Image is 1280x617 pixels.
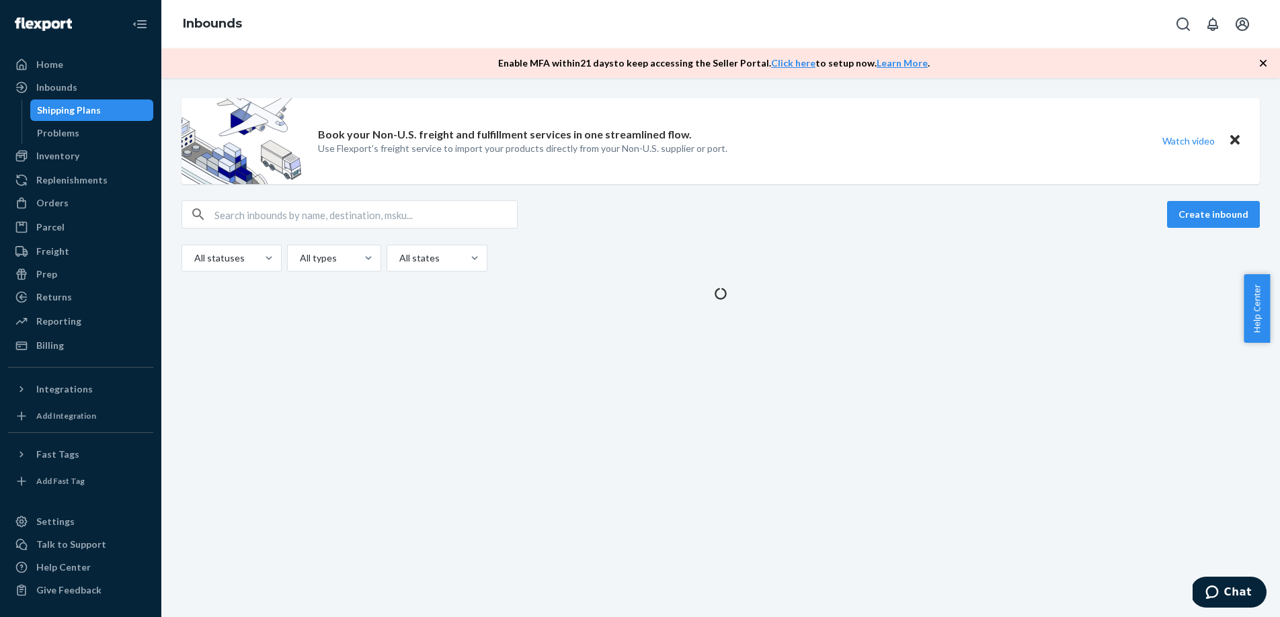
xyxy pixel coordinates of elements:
p: Use Flexport’s freight service to import your products directly from your Non-U.S. supplier or port. [318,142,727,155]
a: Learn More [877,57,928,69]
button: Open account menu [1229,11,1256,38]
button: Help Center [1244,274,1270,343]
div: Replenishments [36,173,108,187]
div: Inbounds [36,81,77,94]
button: Talk to Support [8,534,153,555]
a: Parcel [8,216,153,238]
a: Add Fast Tag [8,470,153,492]
div: Orders [36,196,69,210]
p: Book your Non-U.S. freight and fulfillment services in one streamlined flow. [318,127,692,142]
img: Flexport logo [15,17,72,31]
button: Close [1226,131,1244,151]
a: Inbounds [8,77,153,98]
div: Help Center [36,561,91,574]
div: Fast Tags [36,448,79,461]
button: Watch video [1154,131,1224,151]
button: Integrations [8,378,153,400]
div: Give Feedback [36,583,102,597]
a: Settings [8,511,153,532]
a: Help Center [8,557,153,578]
a: Orders [8,192,153,214]
div: Integrations [36,382,93,396]
div: Returns [36,290,72,304]
div: Parcel [36,220,65,234]
ol: breadcrumbs [172,5,253,44]
div: Prep [36,268,57,281]
input: All types [298,251,300,265]
div: Billing [36,339,64,352]
button: Fast Tags [8,444,153,465]
a: Problems [30,122,154,144]
a: Home [8,54,153,75]
a: Prep [8,263,153,285]
div: Shipping Plans [37,104,101,117]
div: Problems [37,126,79,140]
a: Inbounds [183,16,242,31]
button: Close Navigation [126,11,153,38]
input: All statuses [193,251,194,265]
input: Search inbounds by name, destination, msku... [214,201,517,228]
button: Create inbound [1167,201,1260,228]
div: Talk to Support [36,538,106,551]
div: Home [36,58,63,71]
p: Enable MFA within 21 days to keep accessing the Seller Portal. to setup now. . [498,56,930,70]
div: Settings [36,515,75,528]
button: Open Search Box [1170,11,1197,38]
div: Inventory [36,149,79,163]
div: Freight [36,245,69,258]
a: Returns [8,286,153,308]
a: Billing [8,335,153,356]
iframe: Opens a widget where you can chat to one of our agents [1193,577,1267,610]
div: Reporting [36,315,81,328]
a: Inventory [8,145,153,167]
a: Add Integration [8,405,153,427]
a: Freight [8,241,153,262]
a: Shipping Plans [30,99,154,121]
a: Reporting [8,311,153,332]
button: Open notifications [1199,11,1226,38]
a: Replenishments [8,169,153,191]
a: Click here [771,57,815,69]
div: Add Integration [36,410,96,421]
div: Add Fast Tag [36,475,85,487]
button: Give Feedback [8,579,153,601]
input: All states [398,251,399,265]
